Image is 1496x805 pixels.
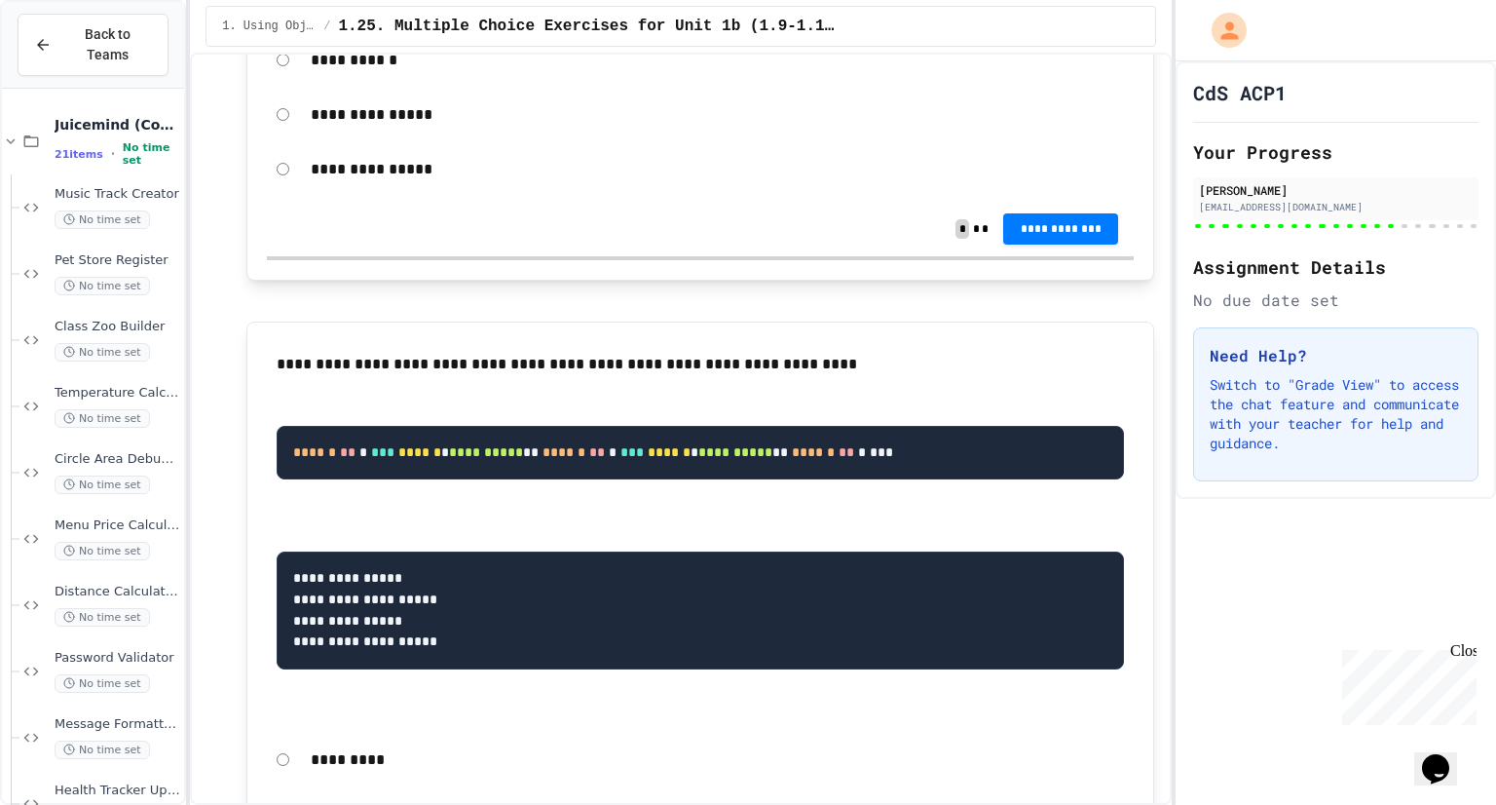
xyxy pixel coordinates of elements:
span: Menu Price Calculator [55,517,180,534]
span: No time set [55,476,150,494]
p: Switch to "Grade View" to access the chat feature and communicate with your teacher for help and ... [1210,375,1462,453]
h1: CdS ACP1 [1193,79,1287,106]
div: No due date set [1193,288,1478,312]
span: No time set [55,409,150,428]
div: Chat with us now!Close [8,8,134,124]
span: No time set [55,608,150,627]
span: Circle Area Debugger [55,451,180,468]
span: Music Track Creator [55,186,180,203]
span: No time set [55,542,150,560]
span: 1. Using Objects and Methods [222,19,316,34]
iframe: chat widget [1414,727,1477,786]
span: No time set [55,343,150,362]
span: No time set [55,674,150,693]
div: My Account [1191,8,1252,53]
h3: Need Help? [1210,344,1462,367]
span: Temperature Calculator Helper [55,385,180,402]
div: [PERSON_NAME] [1199,181,1473,199]
h2: Assignment Details [1193,253,1478,281]
span: Message Formatter Fixer [55,716,180,733]
span: / [323,19,330,34]
span: 1.25. Multiple Choice Exercises for Unit 1b (1.9-1.15) [338,15,837,38]
span: Juicemind (Completed) Excersizes [55,116,180,134]
span: Pet Store Register [55,252,180,269]
span: 21 items [55,148,103,161]
div: [EMAIL_ADDRESS][DOMAIN_NAME] [1199,200,1473,214]
span: No time set [55,211,150,229]
span: Class Zoo Builder [55,319,180,335]
iframe: chat widget [1334,642,1477,725]
span: No time set [55,277,150,295]
span: Health Tracker Update [55,783,180,799]
span: Back to Teams [63,24,152,65]
span: No time set [123,141,180,167]
span: • [111,146,115,162]
button: Back to Teams [18,14,168,76]
h2: Your Progress [1193,138,1478,166]
span: Distance Calculator Fix [55,584,180,600]
span: No time set [55,741,150,759]
span: Password Validator [55,650,180,667]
